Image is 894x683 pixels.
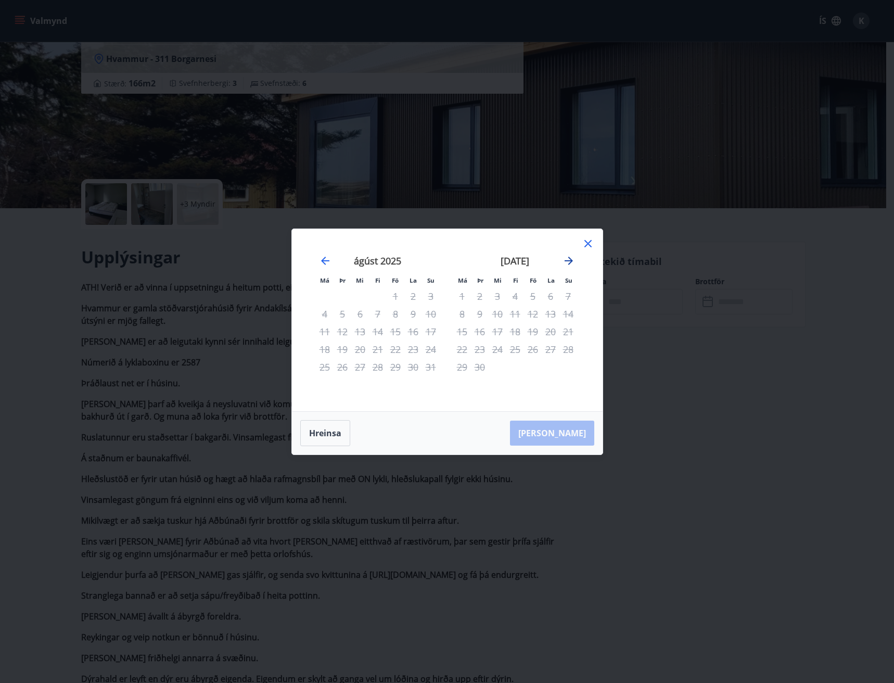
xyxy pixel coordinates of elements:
td: Not available. miðvikudagur, 6. ágúst 2025 [351,305,369,323]
small: Fi [513,276,518,284]
td: Not available. laugardagur, 27. september 2025 [542,340,559,358]
td: Not available. föstudagur, 5. september 2025 [524,287,542,305]
td: Not available. fimmtudagur, 11. september 2025 [506,305,524,323]
td: Not available. fimmtudagur, 25. september 2025 [506,340,524,358]
small: Su [427,276,435,284]
td: Not available. þriðjudagur, 30. september 2025 [471,358,489,376]
td: Not available. föstudagur, 15. ágúst 2025 [387,323,404,340]
td: Not available. miðvikudagur, 13. ágúst 2025 [351,323,369,340]
td: Not available. þriðjudagur, 9. september 2025 [471,305,489,323]
td: Not available. sunnudagur, 24. ágúst 2025 [422,340,440,358]
small: Má [458,276,467,284]
div: Move forward to switch to the next month. [563,255,575,267]
td: Not available. föstudagur, 8. ágúst 2025 [387,305,404,323]
td: Not available. föstudagur, 22. ágúst 2025 [387,340,404,358]
td: Not available. sunnudagur, 3. ágúst 2025 [422,287,440,305]
td: Not available. fimmtudagur, 28. ágúst 2025 [369,358,387,376]
td: Not available. fimmtudagur, 4. september 2025 [506,287,524,305]
td: Not available. sunnudagur, 31. ágúst 2025 [422,358,440,376]
td: Not available. þriðjudagur, 26. ágúst 2025 [334,358,351,376]
td: Not available. laugardagur, 20. september 2025 [542,323,559,340]
td: Not available. miðvikudagur, 20. ágúst 2025 [351,340,369,358]
td: Not available. mánudagur, 22. september 2025 [453,340,471,358]
td: Not available. þriðjudagur, 16. september 2025 [471,323,489,340]
td: Not available. föstudagur, 26. september 2025 [524,340,542,358]
td: Not available. mánudagur, 1. september 2025 [453,287,471,305]
td: Not available. sunnudagur, 10. ágúst 2025 [422,305,440,323]
td: Not available. miðvikudagur, 24. september 2025 [489,340,506,358]
td: Not available. sunnudagur, 21. september 2025 [559,323,577,340]
td: Not available. laugardagur, 16. ágúst 2025 [404,323,422,340]
td: Not available. miðvikudagur, 10. september 2025 [489,305,506,323]
td: Not available. fimmtudagur, 18. september 2025 [506,323,524,340]
td: Not available. mánudagur, 4. ágúst 2025 [316,305,334,323]
small: Þr [477,276,483,284]
small: Þr [339,276,346,284]
div: Calendar [304,242,590,399]
small: Mi [494,276,502,284]
td: Not available. föstudagur, 29. ágúst 2025 [387,358,404,376]
td: Not available. mánudagur, 8. september 2025 [453,305,471,323]
td: Not available. laugardagur, 2. ágúst 2025 [404,287,422,305]
td: Not available. föstudagur, 12. september 2025 [524,305,542,323]
small: Su [565,276,572,284]
td: Not available. fimmtudagur, 14. ágúst 2025 [369,323,387,340]
td: Not available. mánudagur, 29. september 2025 [453,358,471,376]
td: Not available. þriðjudagur, 5. ágúst 2025 [334,305,351,323]
td: Not available. þriðjudagur, 19. ágúst 2025 [334,340,351,358]
td: Not available. föstudagur, 19. september 2025 [524,323,542,340]
td: Not available. sunnudagur, 14. september 2025 [559,305,577,323]
td: Not available. mánudagur, 25. ágúst 2025 [316,358,334,376]
td: Not available. föstudagur, 1. ágúst 2025 [387,287,404,305]
td: Not available. laugardagur, 23. ágúst 2025 [404,340,422,358]
td: Not available. þriðjudagur, 2. september 2025 [471,287,489,305]
td: Not available. mánudagur, 15. september 2025 [453,323,471,340]
small: Fi [375,276,380,284]
td: Not available. laugardagur, 30. ágúst 2025 [404,358,422,376]
td: Not available. fimmtudagur, 7. ágúst 2025 [369,305,387,323]
td: Not available. miðvikudagur, 27. ágúst 2025 [351,358,369,376]
td: Not available. laugardagur, 9. ágúst 2025 [404,305,422,323]
td: Not available. laugardagur, 13. september 2025 [542,305,559,323]
small: Mi [356,276,364,284]
button: Hreinsa [300,420,350,446]
small: La [410,276,417,284]
div: Move backward to switch to the previous month. [319,255,331,267]
td: Not available. þriðjudagur, 23. september 2025 [471,340,489,358]
td: Not available. sunnudagur, 28. september 2025 [559,340,577,358]
td: Not available. sunnudagur, 7. september 2025 [559,287,577,305]
small: Fö [530,276,537,284]
td: Not available. fimmtudagur, 21. ágúst 2025 [369,340,387,358]
small: Má [320,276,329,284]
td: Not available. mánudagur, 18. ágúst 2025 [316,340,334,358]
td: Not available. laugardagur, 6. september 2025 [542,287,559,305]
td: Not available. miðvikudagur, 17. september 2025 [489,323,506,340]
small: Fö [392,276,399,284]
strong: [DATE] [501,255,529,267]
strong: ágúst 2025 [354,255,401,267]
td: Not available. mánudagur, 11. ágúst 2025 [316,323,334,340]
td: Not available. miðvikudagur, 3. september 2025 [489,287,506,305]
td: Not available. sunnudagur, 17. ágúst 2025 [422,323,440,340]
small: La [547,276,555,284]
td: Not available. þriðjudagur, 12. ágúst 2025 [334,323,351,340]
